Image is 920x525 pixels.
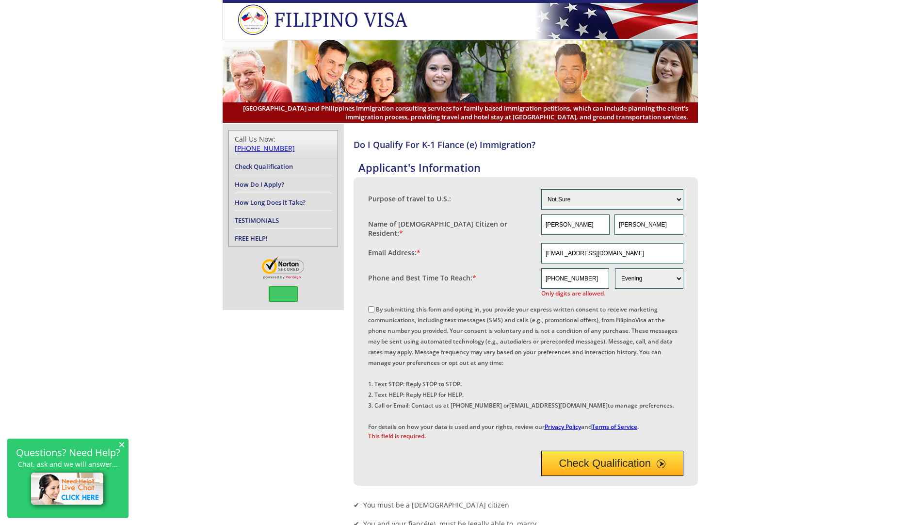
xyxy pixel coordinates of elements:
[541,268,609,289] input: Phone
[12,460,124,468] p: Chat, ask and we will answer...
[118,440,125,448] span: ×
[235,162,293,171] a: Check Qualification
[615,268,683,289] select: Phone and Best Reach Time are required.
[592,423,637,431] a: Terms of Service
[235,234,268,243] a: FREE HELP!
[354,500,698,509] p: ✔ You must be a [DEMOGRAPHIC_DATA] citizen
[235,216,279,225] a: TESTIMONIALS
[368,194,451,203] label: Purpose of travel to U.S.:
[541,243,683,263] input: Email Address
[368,431,683,441] span: This field is required.
[235,180,284,189] a: How Do I Apply?
[232,104,688,121] span: [GEOGRAPHIC_DATA] and Philippines immigration consulting services for family based immigration pe...
[235,198,306,207] a: How Long Does it Take?
[614,214,683,235] input: Last Name
[545,423,581,431] a: Privacy Policy
[235,144,295,153] a: [PHONE_NUMBER]
[235,134,332,153] div: Call Us Now:
[354,139,698,150] h4: Do I Qualify For K-1 Fiance (e) Immigration?
[368,219,532,238] label: Name of [DEMOGRAPHIC_DATA] Citizen or Resident:
[368,248,420,257] label: Email Address:
[368,273,476,282] label: Phone and Best Time To Reach:
[368,306,374,312] input: By submitting this form and opting in, you provide your express written consent to receive market...
[27,468,110,511] img: live-chat-icon.png
[368,305,678,431] label: By submitting this form and opting in, you provide your express written consent to receive market...
[358,160,698,175] h4: Applicant's Information
[541,451,683,476] button: Check Qualification
[541,289,683,298] span: Only digits are allowed.
[12,448,124,457] h2: Questions? Need Help?
[541,214,610,235] input: First Name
